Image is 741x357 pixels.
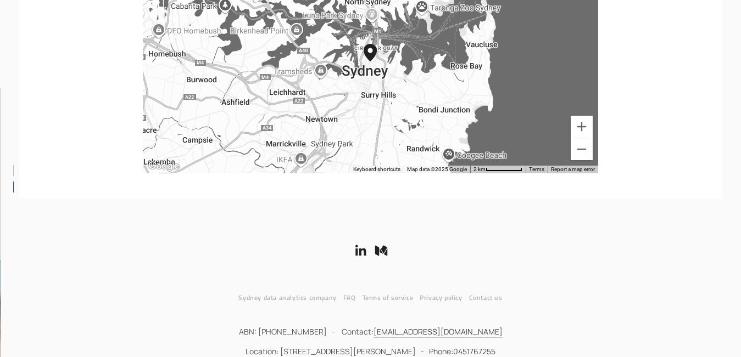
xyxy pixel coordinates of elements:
a: Terms [529,166,544,172]
button: Zoom out [571,138,593,160]
a: FAQ [343,292,363,304]
a: Terms of service [363,292,420,304]
a: Contact us [469,292,509,304]
a: LinkedIn [354,244,367,257]
span: 2 km [473,166,486,172]
button: Map Scale: 2 km per 63 pixels [470,166,526,173]
a: [EMAIL_ADDRESS][DOMAIN_NAME] [374,326,503,338]
a: Sydney data analytics company [238,292,343,304]
button: Zoom in [571,116,593,138]
button: Keyboard shortcuts [353,166,400,173]
a: Medium [375,244,388,257]
img: Google [146,159,182,173]
a: Open this area in Google Maps (opens a new window) [146,159,182,173]
span: Map data ©2025 Google [407,166,467,172]
div: White Box Analytics 5 Martin Place Sydney, NSW, 2000, Australia [364,44,390,79]
a: Report a map error [551,166,595,172]
a: Privacy policy [420,292,469,304]
p: ABN: [PHONE_NUMBER] - Contact: [25,326,717,338]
